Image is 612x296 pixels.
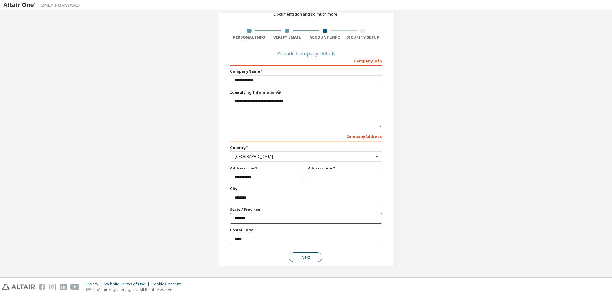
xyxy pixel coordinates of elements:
img: instagram.svg [49,284,56,290]
div: Provide Company Details [230,52,382,55]
label: Address Line 2 [308,166,382,171]
button: Next [289,252,322,262]
label: Country [230,145,382,150]
label: Company Name [230,69,382,74]
label: Address Line 1 [230,166,304,171]
div: Cookie Consent [151,282,184,287]
label: Please provide any information that will help our support team identify your company. Email and n... [230,90,382,95]
div: Personal Info [230,35,268,40]
img: youtube.svg [70,284,80,290]
img: linkedin.svg [60,284,67,290]
div: Privacy [85,282,104,287]
div: Account Info [306,35,344,40]
label: State / Province [230,207,382,212]
p: © 2025 Altair Engineering, Inc. All Rights Reserved. [85,287,184,292]
div: Security Setup [344,35,382,40]
div: [GEOGRAPHIC_DATA] [235,155,374,159]
div: Company Address [230,131,382,141]
div: Company Info [230,55,382,66]
label: Postal Code [230,227,382,233]
div: Verify Email [268,35,306,40]
label: City [230,186,382,191]
div: Website Terms of Use [104,282,151,287]
img: altair_logo.svg [2,284,35,290]
img: Altair One [3,2,83,8]
img: facebook.svg [39,284,45,290]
